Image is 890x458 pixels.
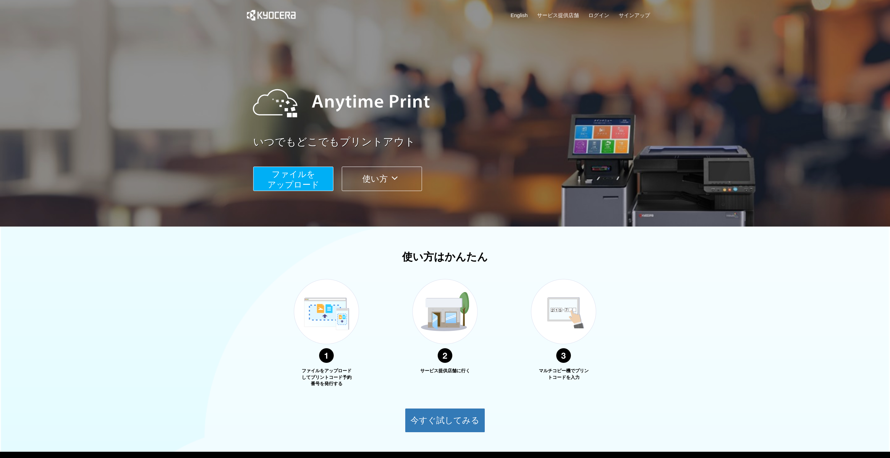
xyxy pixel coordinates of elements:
[253,135,654,150] a: いつでもどこでもプリントアウト
[511,12,528,19] a: English
[342,167,422,191] button: 使い方
[300,368,353,387] p: ファイルをアップロードしてプリントコード予約番号を発行する
[405,408,485,433] button: 今すぐ試してみる
[588,12,609,19] a: ログイン
[419,368,471,374] p: サービス提供店舗に行く
[267,169,319,189] span: ファイルを ​​アップロード
[619,12,650,19] a: サインアップ
[537,12,579,19] a: サービス提供店舗
[253,167,333,191] button: ファイルを​​アップロード
[537,368,590,381] p: マルチコピー機でプリントコードを入力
